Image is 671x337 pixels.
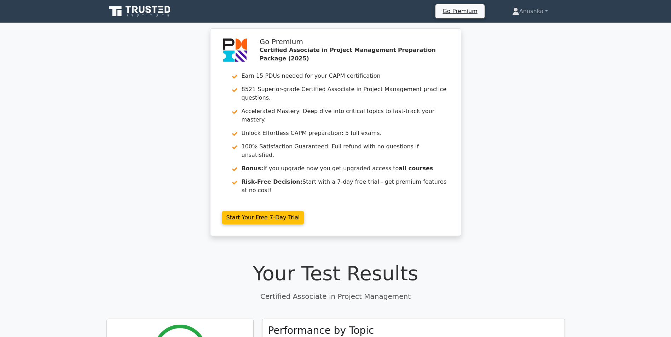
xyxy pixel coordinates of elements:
a: Anushka [495,4,565,18]
a: Go Premium [438,6,481,16]
p: Certified Associate in Project Management [106,291,565,302]
h1: Your Test Results [106,261,565,285]
h3: Performance by Topic [268,325,374,337]
a: Start Your Free 7-Day Trial [222,211,305,224]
